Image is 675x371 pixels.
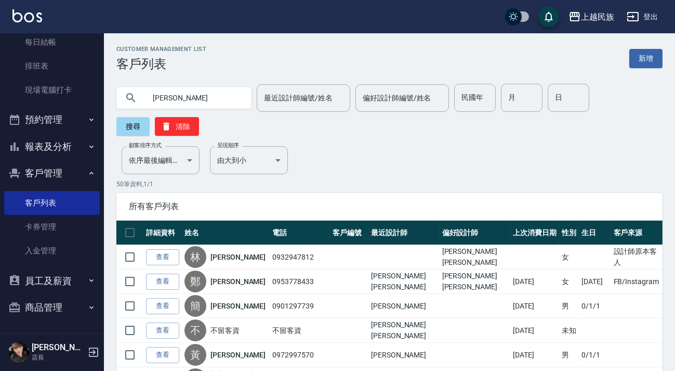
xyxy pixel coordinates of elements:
a: [PERSON_NAME] [210,350,266,360]
td: 0901297739 [270,294,330,318]
td: 女 [559,245,579,270]
th: 最近設計師 [368,221,440,245]
td: 0972997570 [270,343,330,367]
td: 0/1/1 [579,343,611,367]
button: 清除 [155,117,199,136]
a: 客戶列表 [4,191,100,215]
h2: Customer Management List [116,46,206,53]
td: 女 [559,270,579,294]
div: 由大到小 [210,146,288,174]
a: 每日結帳 [4,30,100,54]
h5: [PERSON_NAME] [32,342,85,353]
a: 不留客資 [210,325,240,336]
td: [DATE] [510,270,559,294]
td: 0932947812 [270,245,330,270]
td: [PERSON_NAME] [368,294,440,318]
button: 上越民族 [564,6,618,28]
td: [PERSON_NAME][PERSON_NAME] [440,270,511,294]
a: [PERSON_NAME] [210,252,266,262]
a: 查看 [146,274,179,290]
a: 查看 [146,298,179,314]
button: 搜尋 [116,117,150,136]
img: Logo [12,9,42,22]
th: 偏好設計師 [440,221,511,245]
a: 排班表 [4,54,100,78]
td: [PERSON_NAME][PERSON_NAME] [368,270,440,294]
p: 50 筆資料, 1 / 1 [116,180,663,189]
th: 上次消費日期 [510,221,559,245]
button: save [538,6,559,27]
td: [PERSON_NAME] [368,343,440,367]
button: 客戶管理 [4,160,100,187]
div: 林 [184,246,206,268]
a: 入金管理 [4,239,100,263]
button: 登出 [623,7,663,27]
td: 0/1/1 [579,294,611,318]
a: [PERSON_NAME] [210,276,266,287]
th: 電話 [270,221,330,245]
td: [PERSON_NAME][PERSON_NAME] [440,245,511,270]
td: [DATE] [510,294,559,318]
input: 搜尋關鍵字 [145,84,243,112]
button: 商品管理 [4,294,100,321]
a: 查看 [146,323,179,339]
button: 員工及薪資 [4,267,100,295]
a: 新增 [629,49,663,68]
td: 男 [559,343,579,367]
td: [DATE] [579,270,611,294]
a: 卡券管理 [4,215,100,239]
div: 不 [184,319,206,341]
div: 依序最後編輯時間 [122,146,200,174]
td: 不留客資 [270,318,330,343]
th: 姓名 [182,221,270,245]
th: 詳細資料 [143,221,182,245]
img: Person [8,342,29,363]
th: 性別 [559,221,579,245]
td: 男 [559,294,579,318]
td: [DATE] [510,318,559,343]
h3: 客戶列表 [116,57,206,71]
button: 報表及分析 [4,133,100,160]
a: [PERSON_NAME] [210,301,266,311]
button: 預約管理 [4,106,100,133]
span: 所有客戶列表 [129,201,650,212]
th: 客戶來源 [611,221,663,245]
a: 查看 [146,249,179,265]
th: 生日 [579,221,611,245]
p: 店長 [32,353,85,362]
label: 呈現順序 [217,142,239,149]
th: 客戶編號 [330,221,368,245]
td: [DATE] [510,343,559,367]
td: 0953778433 [270,270,330,294]
td: 設計師原本客人 [611,245,663,270]
div: 上越民族 [581,10,614,23]
td: [PERSON_NAME][PERSON_NAME] [368,318,440,343]
a: 查看 [146,347,179,363]
label: 顧客排序方式 [129,142,162,149]
div: 簡 [184,295,206,317]
div: 鄭 [184,271,206,292]
a: 現場電腦打卡 [4,78,100,102]
div: 黃 [184,344,206,366]
td: 未知 [559,318,579,343]
td: FB/Instagram [611,270,663,294]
